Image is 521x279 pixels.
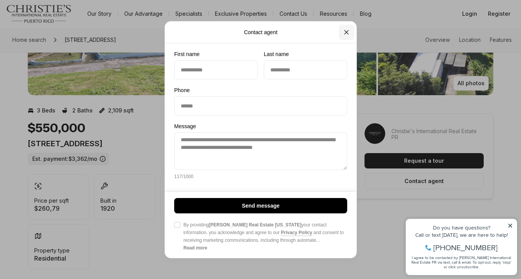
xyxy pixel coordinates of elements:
[183,245,207,250] b: Read more
[175,61,257,79] input: First name
[264,51,347,57] label: Last name
[183,221,347,244] span: By providing your contact information, you acknowledge and agree to our and consent to receiving ...
[174,123,347,129] label: Message
[281,229,312,235] a: Privacy Policy
[8,25,111,30] div: Call or text [DATE], we are here to help!
[244,29,277,35] p: Contact agent
[174,51,258,57] label: First name
[174,174,193,179] p: 117 / 1000
[174,198,347,213] button: Send message
[339,25,354,40] button: Close
[174,132,347,170] textarea: Message117/1000
[174,87,347,93] label: Phone
[8,17,111,23] div: Do you have questions?
[175,97,347,115] input: Phone
[209,222,301,227] b: [PERSON_NAME] Real Estate [US_STATE]
[264,61,347,79] input: Last name
[241,202,279,208] p: Send message
[32,36,96,44] span: [PHONE_NUMBER]
[10,47,110,62] span: I agree to be contacted by [PERSON_NAME] International Real Estate PR via text, call & email. To ...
